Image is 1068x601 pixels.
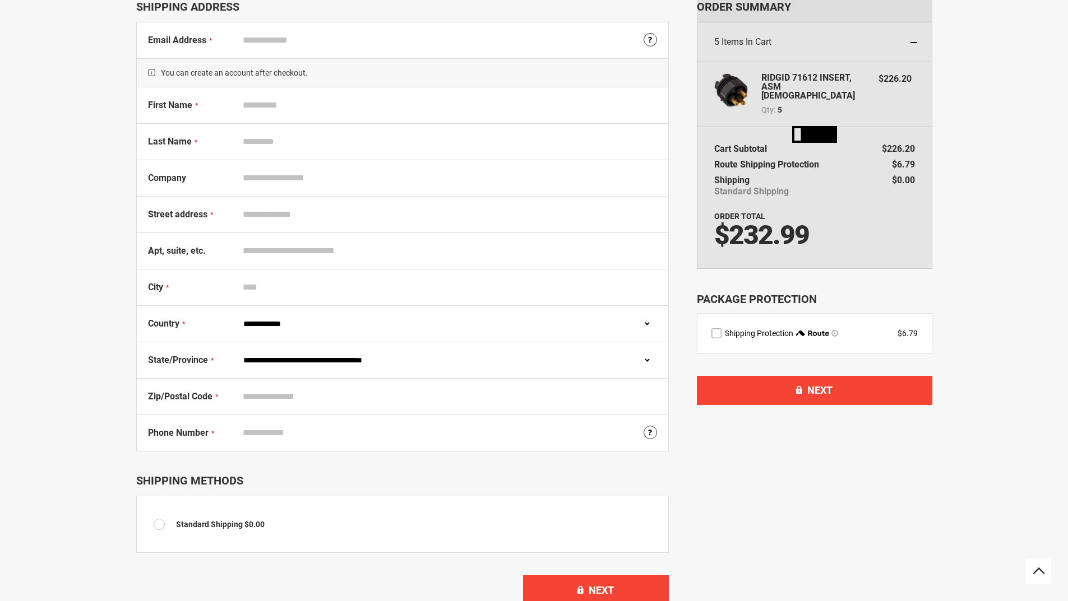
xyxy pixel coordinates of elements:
[148,136,192,147] span: Last Name
[148,35,206,45] span: Email Address
[589,584,614,596] span: Next
[148,209,207,220] span: Street address
[697,376,932,405] button: Next
[898,328,918,339] div: $6.79
[148,282,163,292] span: City
[244,520,265,529] span: $0.00
[831,330,838,337] span: Learn more
[148,391,212,402] span: Zip/Postal Code
[148,100,192,110] span: First Name
[697,291,932,308] div: Package Protection
[148,245,206,256] span: Apt, suite, etc.
[148,318,179,329] span: Country
[148,427,209,438] span: Phone Number
[792,126,837,143] img: Loading...
[148,355,208,365] span: State/Province
[725,329,793,338] span: Shipping Protection
[711,328,918,339] div: route shipping protection selector element
[137,58,668,87] span: You can create an account after checkout.
[148,173,186,183] span: Company
[136,474,669,487] div: Shipping Methods
[176,520,243,529] span: Standard Shipping
[807,384,833,396] span: Next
